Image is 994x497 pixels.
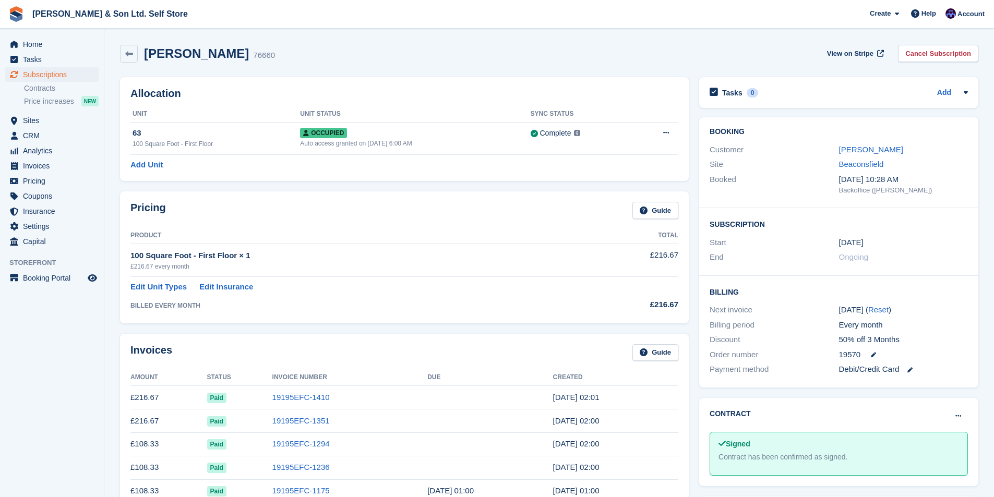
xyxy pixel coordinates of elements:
div: £216.67 [576,299,678,311]
time: 2025-07-20 01:01:01 UTC [553,393,600,402]
div: Customer [710,144,839,156]
div: Signed [718,439,959,450]
time: 2025-04-20 01:00:32 UTC [553,463,600,471]
th: Due [427,369,553,386]
a: Edit Unit Types [130,281,187,293]
div: Payment method [710,363,839,375]
div: Discount [710,334,839,346]
span: Create [870,8,891,19]
time: 2025-03-20 01:00:48 UTC [553,486,600,495]
th: Unit [130,106,300,123]
a: Add [937,87,951,99]
a: Edit Insurance [199,281,253,293]
div: 50% off 3 Months [839,334,968,346]
span: Storefront [9,258,104,268]
h2: Contract [710,408,751,419]
a: menu [5,204,99,219]
th: Product [130,227,576,244]
div: 0 [747,88,759,98]
a: menu [5,271,99,285]
div: 100 Square Foot - First Floor × 1 [130,250,576,262]
span: Ongoing [839,252,869,261]
span: Price increases [24,96,74,106]
span: Subscriptions [23,67,86,82]
a: View on Stripe [823,45,886,62]
img: icon-info-grey-7440780725fd019a000dd9b08b2336e03edf1995a4989e88bcd33f0948082b44.svg [574,130,580,136]
a: menu [5,234,99,249]
span: Booking Portal [23,271,86,285]
div: [DATE] 10:28 AM [839,174,968,186]
span: Capital [23,234,86,249]
div: Complete [540,128,571,139]
h2: Billing [710,286,968,297]
div: Start [710,237,839,249]
a: menu [5,113,99,128]
a: 19195EFC-1236 [272,463,330,471]
a: 19195EFC-1351 [272,416,330,425]
span: Paid [207,393,226,403]
h2: Allocation [130,88,678,100]
time: 2025-05-20 01:00:14 UTC [553,439,600,448]
time: 2025-06-20 01:00:50 UTC [553,416,600,425]
a: Guide [632,202,678,219]
img: stora-icon-8386f47178a22dfd0bd8f6a31ec36ba5ce8667c1dd55bd0f319d3a0aa187defe.svg [8,6,24,22]
a: menu [5,174,99,188]
h2: Pricing [130,202,166,219]
span: Analytics [23,143,86,158]
a: menu [5,143,99,158]
a: [PERSON_NAME] & Son Ltd. Self Store [28,5,192,22]
div: Every month [839,319,968,331]
a: menu [5,219,99,234]
h2: [PERSON_NAME] [144,46,249,60]
th: Unit Status [300,106,530,123]
a: menu [5,52,99,67]
span: 19570 [839,349,861,361]
a: menu [5,159,99,173]
th: Created [553,369,678,386]
div: Contract has been confirmed as signed. [718,452,959,463]
a: Cancel Subscription [898,45,978,62]
h2: Invoices [130,344,172,361]
a: Beaconsfield [839,160,884,168]
div: Backoffice ([PERSON_NAME]) [839,185,968,196]
span: Account [957,9,985,19]
img: Josey Kitching [945,8,956,19]
a: menu [5,37,99,52]
span: Paid [207,463,226,473]
a: Price increases NEW [24,95,99,107]
a: [PERSON_NAME] [839,145,903,154]
div: Debit/Credit Card [839,363,968,375]
span: Coupons [23,189,86,203]
a: Preview store [86,272,99,284]
div: Auto access granted on [DATE] 6:00 AM [300,139,530,148]
a: Guide [632,344,678,361]
td: £108.33 [130,432,207,456]
div: Billing period [710,319,839,331]
th: Amount [130,369,207,386]
time: 2025-03-20 01:00:00 UTC [839,237,864,249]
span: Insurance [23,204,86,219]
div: 63 [133,127,300,139]
div: BILLED EVERY MONTH [130,301,576,310]
span: Paid [207,416,226,427]
div: Order number [710,349,839,361]
h2: Tasks [722,88,742,98]
a: menu [5,67,99,82]
td: £108.33 [130,456,207,479]
td: £216.67 [576,244,678,276]
a: 19195EFC-1294 [272,439,330,448]
td: £216.67 [130,386,207,409]
time: 2025-03-21 01:00:00 UTC [427,486,474,495]
td: £216.67 [130,409,207,433]
span: Tasks [23,52,86,67]
span: Settings [23,219,86,234]
a: 19195EFC-1410 [272,393,330,402]
a: menu [5,189,99,203]
div: Booked [710,174,839,196]
span: Paid [207,486,226,496]
th: Sync Status [531,106,633,123]
span: Paid [207,439,226,450]
h2: Booking [710,128,968,136]
div: End [710,251,839,263]
th: Invoice Number [272,369,428,386]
